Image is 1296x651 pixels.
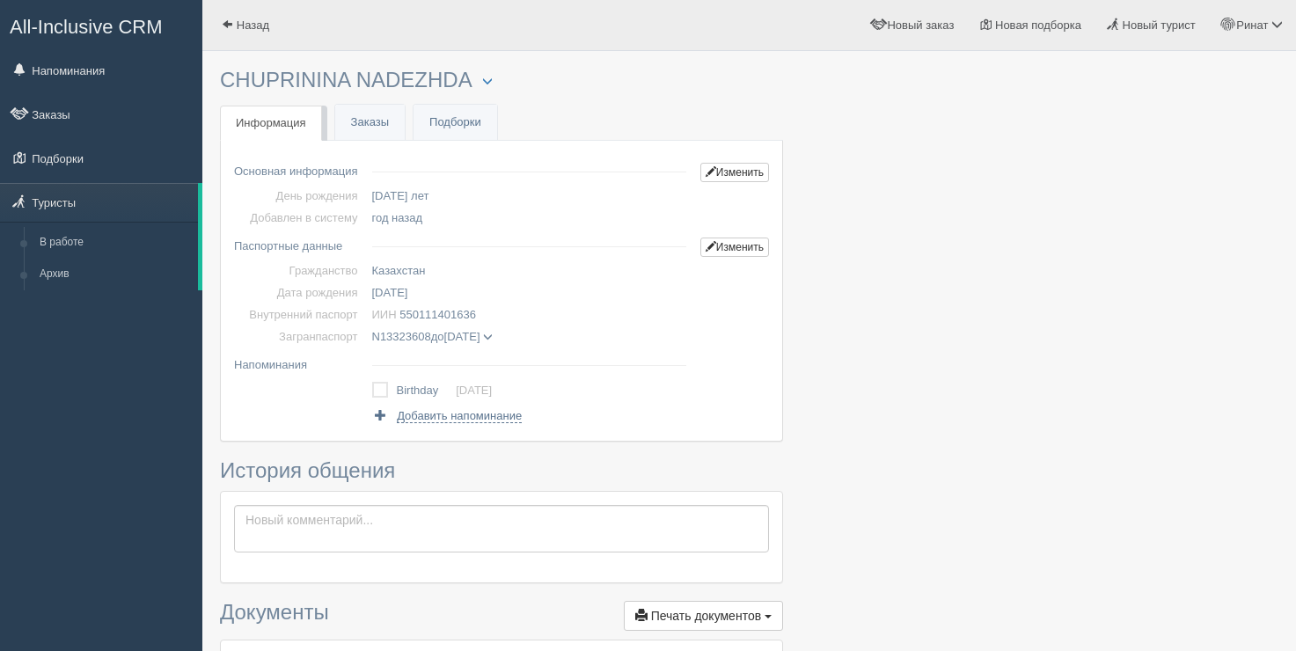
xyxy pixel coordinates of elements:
[399,308,476,321] span: 550111401636
[234,185,365,207] td: День рождения
[220,69,783,92] h3: CHUPRININA NADEZHDA
[700,238,769,257] a: Изменить
[234,325,365,347] td: Загранпаспорт
[234,304,365,325] td: Внутренний паспорт
[397,409,522,423] span: Добавить напоминание
[32,227,198,259] a: В работе
[995,18,1081,32] span: Новая подборка
[372,330,431,343] span: N13323608
[10,16,163,38] span: All-Inclusive CRM
[335,105,405,141] a: Заказы
[372,211,423,224] span: год назад
[237,18,269,32] span: Назад
[372,308,397,321] span: ИИН
[444,330,480,343] span: [DATE]
[1,1,201,49] a: All-Inclusive CRM
[456,384,492,397] a: [DATE]
[624,601,783,631] button: Печать документов
[236,116,306,129] span: Информация
[414,105,497,141] a: Подборки
[234,154,365,185] td: Основная информация
[234,282,365,304] td: Дата рождения
[372,407,523,424] a: Добавить напоминание
[220,106,322,142] a: Информация
[1123,18,1196,32] span: Новый турист
[700,163,769,182] a: Изменить
[32,259,198,290] a: Архив
[220,601,783,631] h3: Документы
[651,609,761,623] span: Печать документов
[372,330,494,343] span: до
[234,229,365,260] td: Паспортные данные
[365,185,693,207] td: [DATE] лет
[234,207,365,229] td: Добавлен в систему
[1236,18,1268,32] span: Ринат
[397,378,457,403] td: Birthday
[234,347,365,376] td: Напоминания
[220,459,783,482] h3: История общения
[365,260,693,282] td: Казахстан
[372,286,408,299] span: [DATE]
[887,18,954,32] span: Новый заказ
[234,260,365,282] td: Гражданство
